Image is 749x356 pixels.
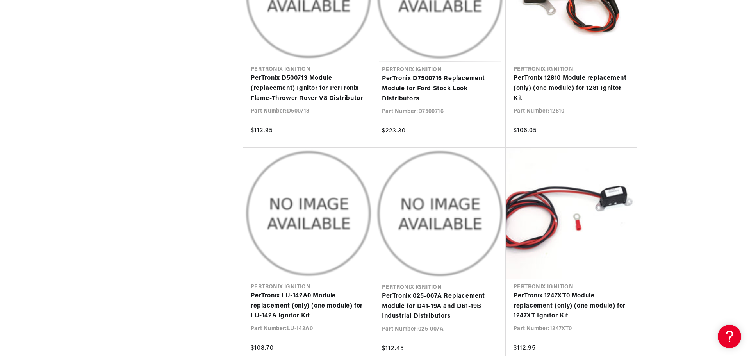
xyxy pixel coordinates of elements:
[514,291,629,321] a: PerTronix 1247XT0 Module replacement (only) (one module) for 1247XT Ignitor Kit
[382,74,498,104] a: PerTronix D7500716 Replacement Module for Ford Stock Look Distributors
[382,292,498,322] a: PerTronix 025-007A Replacement Module for D41-19A and D61-19B Industrial Distributors
[251,291,366,321] a: PerTronix LU-142A0 Module replacement (only) (one module) for LU-142A Ignitor Kit
[251,73,366,104] a: PerTronix D500713 Module (replacement) Ignitor for PerTronix Flame-Thrower Rover V8 Distributor
[514,73,629,104] a: PerTronix 12810 Module replacement (only) (one module) for 1281 Ignitor Kit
